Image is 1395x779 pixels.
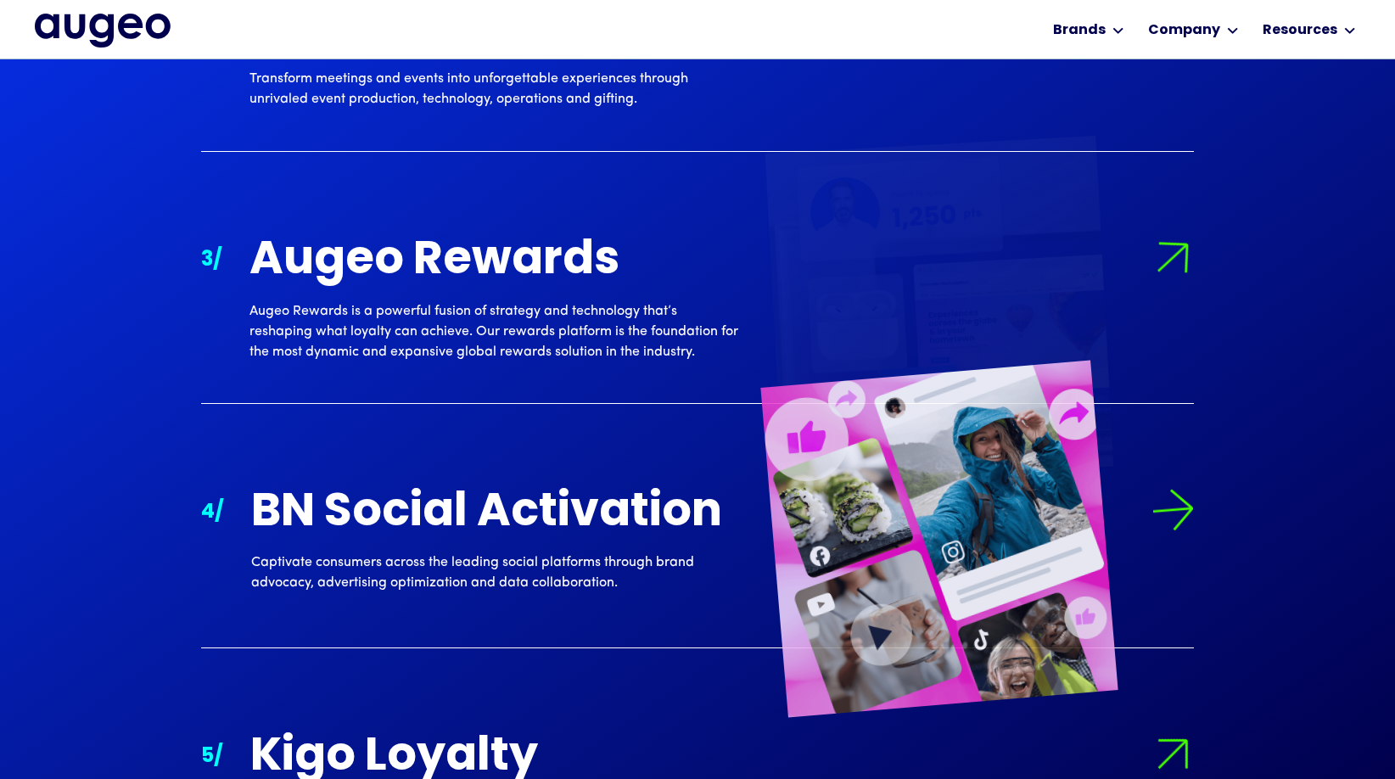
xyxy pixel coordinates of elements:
[35,14,171,49] a: home
[1142,228,1202,289] img: Arrow symbol in bright green pointing right to indicate an active link.
[249,237,738,287] div: Augeo Rewards
[213,245,222,276] div: /
[214,742,223,772] div: /
[201,194,1194,404] a: 3/Arrow symbol in bright green pointing right to indicate an active link.Augeo RewardsAugeo Rewar...
[215,497,224,528] div: /
[1053,20,1106,41] div: Brands
[201,497,215,528] div: 4
[201,742,214,772] div: 5
[251,489,740,539] div: BN Social Activation
[1150,487,1196,533] img: Arrow symbol in bright green pointing right to indicate an active link.
[1263,20,1337,41] div: Resources
[251,552,740,593] div: Captivate consumers across the leading social platforms through brand advocacy, advertising optim...
[249,301,738,362] div: Augeo Rewards is a powerful fusion of strategy and technology that’s reshaping what loyalty can a...
[201,446,1194,648] a: 4/Arrow symbol in bright green pointing right to indicate an active link.BN Social ActivationCapt...
[1148,20,1220,41] div: Company
[249,69,738,109] div: Transform meetings and events into unforgettable experiences through unrivaled event production, ...
[201,245,213,276] div: 3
